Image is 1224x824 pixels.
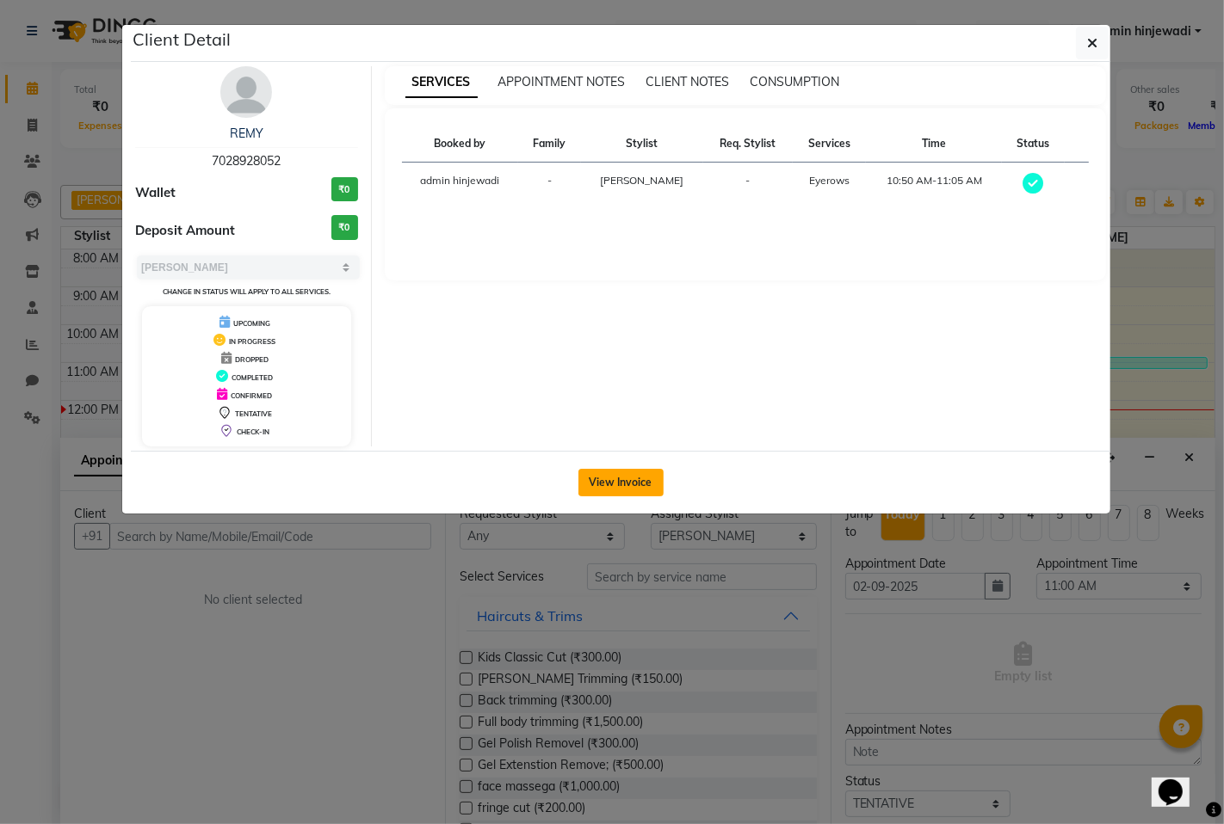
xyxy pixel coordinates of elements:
td: 10:50 AM-11:05 AM [866,163,1002,206]
button: View Invoice [578,469,664,496]
td: - [703,163,793,206]
h5: Client Detail [133,27,231,52]
img: avatar [220,66,272,118]
th: Status [1002,126,1065,163]
span: CLIENT NOTES [646,74,730,89]
small: Change in status will apply to all services. [163,287,331,296]
th: Time [866,126,1002,163]
span: TENTATIVE [235,409,272,418]
span: IN PROGRESS [229,337,275,346]
span: SERVICES [405,67,478,98]
div: Eyerows [803,173,856,188]
td: - [518,163,581,206]
th: Req. Stylist [703,126,793,163]
a: REMY [230,126,263,141]
span: Wallet [135,183,176,203]
span: Deposit Amount [135,221,235,241]
h3: ₹0 [331,177,358,202]
h3: ₹0 [331,215,358,240]
th: Stylist [581,126,703,163]
span: UPCOMING [233,319,270,328]
span: CHECK-IN [237,427,269,436]
th: Booked by [402,126,519,163]
span: [PERSON_NAME] [600,174,683,187]
span: APPOINTMENT NOTES [498,74,626,89]
span: COMPLETED [232,373,273,382]
span: 7028928052 [212,153,281,169]
span: CONSUMPTION [751,74,840,89]
span: CONFIRMED [231,391,272,400]
iframe: chat widget [1152,755,1207,807]
td: admin hinjewadi [402,163,519,206]
span: DROPPED [235,355,269,364]
th: Family [518,126,581,163]
th: Services [793,126,866,163]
